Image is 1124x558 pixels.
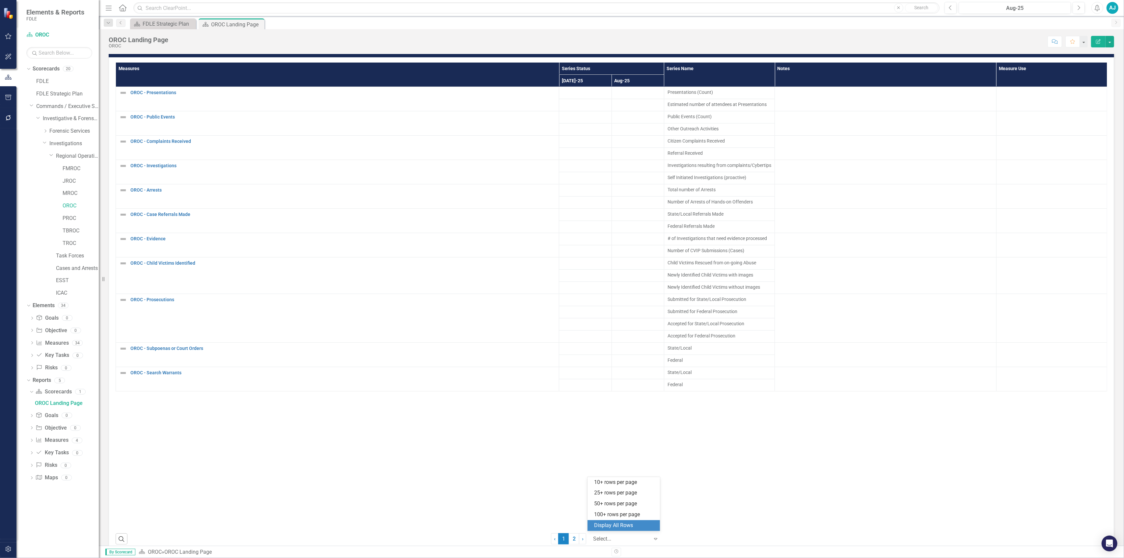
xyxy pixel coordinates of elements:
[996,233,1107,257] td: Double-Click to Edit
[612,306,664,318] td: Double-Click to Edit
[559,87,612,99] td: Double-Click to Edit
[668,345,771,351] span: State/Local
[559,343,612,355] td: Double-Click to Edit
[668,259,771,266] span: Child Victims Rescued from on-going Abuse
[668,247,771,254] span: Number of CVIP Submissions (Cases)
[26,16,84,21] small: FDLE
[72,438,82,443] div: 4
[668,272,771,278] span: Newly Identified Child Victims with images
[36,462,57,469] a: Risks
[119,89,127,97] img: Not Defined
[664,160,775,172] td: Double-Click to Edit
[775,136,997,160] td: Double-Click to Edit
[914,5,928,10] span: Search
[3,8,15,19] img: ClearPoint Strategy
[119,113,127,121] img: Not Defined
[36,90,99,98] a: FDLE Strategic Plan
[664,282,775,294] td: Double-Click to Edit
[664,270,775,282] td: Double-Click to Edit
[36,314,58,322] a: Goals
[612,136,664,148] td: Double-Click to Edit
[26,31,92,39] a: OROC
[130,236,556,241] a: OROC - Evidence
[116,184,559,209] td: Double-Click to Edit Right Click for Context Menu
[130,346,556,351] a: OROC - Subpoenas or Court Orders
[668,162,771,169] span: Investigations resulting from complaints/Cybertips
[1107,2,1118,14] button: AJ
[996,343,1107,367] td: Double-Click to Edit
[559,270,612,282] td: Double-Click to Edit
[594,522,656,529] div: Display All Rows
[668,125,771,132] span: Other Outreach Activities
[775,343,997,367] td: Double-Click to Edit
[612,221,664,233] td: Double-Click to Edit
[559,160,612,172] td: Double-Click to Edit
[664,355,775,367] td: Double-Click to Edit
[612,111,664,123] td: Double-Click to Edit
[33,302,55,309] a: Elements
[109,43,168,48] div: OROC
[36,412,58,419] a: Goals
[33,377,51,384] a: Reports
[56,265,99,272] a: Cases and Arrests
[72,353,83,358] div: 0
[996,87,1107,111] td: Double-Click to Edit
[959,2,1071,14] button: Aug-25
[996,111,1107,136] td: Double-Click to Edit
[668,101,771,108] span: Estimated number of attendees at Presentations
[612,233,664,245] td: Double-Click to Edit
[612,343,664,355] td: Double-Click to Edit
[36,449,69,457] a: Key Tasks
[116,160,559,184] td: Double-Click to Edit Right Click for Context Menu
[559,172,612,184] td: Double-Click to Edit
[612,245,664,257] td: Double-Click to Edit
[133,2,940,14] input: Search ClearPoint...
[961,4,1069,12] div: Aug-25
[594,500,656,508] div: 50+ rows per page
[664,197,775,209] td: Double-Click to Edit
[130,370,556,375] a: OROC - Search Warrants
[36,339,69,347] a: Measures
[130,188,556,193] a: OROC - Arrests
[58,303,69,308] div: 34
[211,20,263,29] div: OROC Landing Page
[75,389,86,395] div: 1
[775,367,997,391] td: Double-Click to Edit
[612,331,664,343] td: Double-Click to Edit
[612,184,664,197] td: Double-Click to Edit
[56,152,99,160] a: Regional Operations Centers
[775,233,997,257] td: Double-Click to Edit
[559,355,612,367] td: Double-Click to Edit
[105,549,135,555] span: By Scorecard
[996,160,1107,184] td: Double-Click to Edit
[612,160,664,172] td: Double-Click to Edit
[61,463,71,468] div: 0
[26,8,84,16] span: Elements & Reports
[664,318,775,331] td: Double-Click to Edit
[775,111,997,136] td: Double-Click to Edit
[63,240,99,247] a: TROC
[63,66,73,72] div: 20
[668,369,771,376] span: State/Local
[35,400,99,406] div: OROC Landing Page
[664,87,775,99] td: Double-Click to Edit
[668,211,771,217] span: State/Local Referrals Made
[559,379,612,391] td: Double-Click to Edit
[164,549,212,555] div: OROC Landing Page
[668,284,771,290] span: Newly Identified Child Victims without images
[996,294,1107,343] td: Double-Click to Edit
[668,186,771,193] span: Total number of Arrests
[664,209,775,221] td: Double-Click to Edit
[594,511,656,518] div: 100+ rows per page
[558,533,569,545] span: 1
[70,425,81,431] div: 0
[63,202,99,210] a: OROC
[905,3,938,13] button: Search
[612,294,664,306] td: Double-Click to Edit
[63,165,99,173] a: FMROC
[582,536,584,542] span: ›
[664,172,775,184] td: Double-Click to Edit
[559,282,612,294] td: Double-Click to Edit
[36,388,71,396] a: Scorecards
[775,184,997,209] td: Double-Click to Edit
